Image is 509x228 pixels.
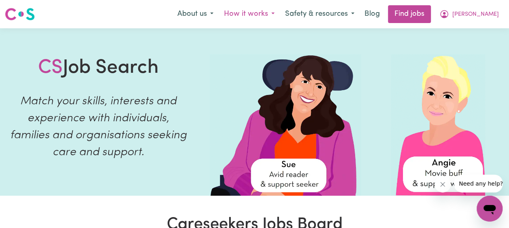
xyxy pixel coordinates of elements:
[280,6,360,23] button: Safety & resources
[452,10,499,19] span: [PERSON_NAME]
[477,196,503,222] iframe: Button to launch messaging window
[388,5,431,23] a: Find jobs
[360,5,385,23] a: Blog
[434,176,451,192] iframe: Close message
[5,5,35,23] a: Careseekers logo
[5,7,35,21] img: Careseekers logo
[434,6,504,23] button: My Account
[38,57,159,80] h1: Job Search
[38,58,63,78] span: CS
[10,93,187,161] p: Match your skills, interests and experience with individuals, families and organisations seeking ...
[5,6,49,12] span: Need any help?
[454,175,503,192] iframe: Message from company
[219,6,280,23] button: How it works
[172,6,219,23] button: About us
